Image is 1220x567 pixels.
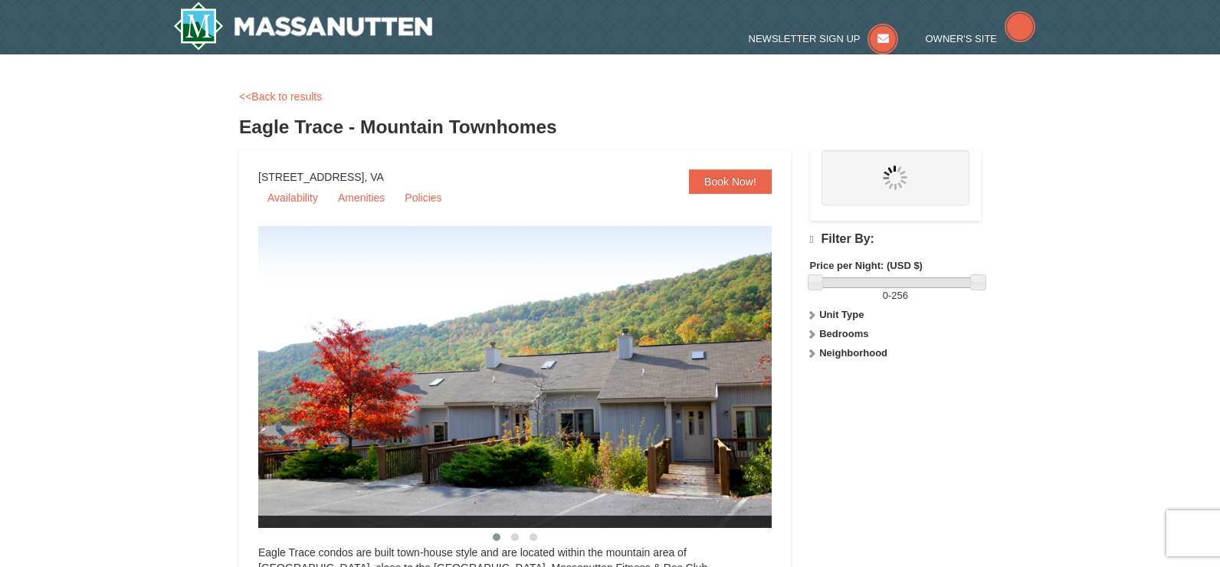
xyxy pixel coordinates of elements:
a: <<Back to results [239,90,322,103]
img: 19218983-1-9b289e55.jpg [258,226,810,528]
strong: Bedrooms [819,328,868,339]
a: Availability [258,186,327,209]
span: 256 [891,290,908,301]
label: - [810,288,981,303]
strong: Neighborhood [819,347,887,359]
a: Book Now! [689,169,772,194]
h3: Eagle Trace - Mountain Townhomes [239,112,981,143]
span: Newsletter Sign Up [749,33,861,44]
strong: Unit Type [819,309,864,320]
span: 0 [883,290,888,301]
a: Massanutten Resort [173,2,432,51]
a: Amenities [329,186,394,209]
h4: Filter By: [810,232,981,247]
span: Owner's Site [926,33,998,44]
strong: Price per Night: (USD $) [810,260,923,271]
img: wait.gif [883,166,907,190]
img: Massanutten Resort Logo [173,2,432,51]
a: Newsletter Sign Up [749,33,899,44]
a: Owner's Site [926,33,1036,44]
a: Policies [395,186,451,209]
